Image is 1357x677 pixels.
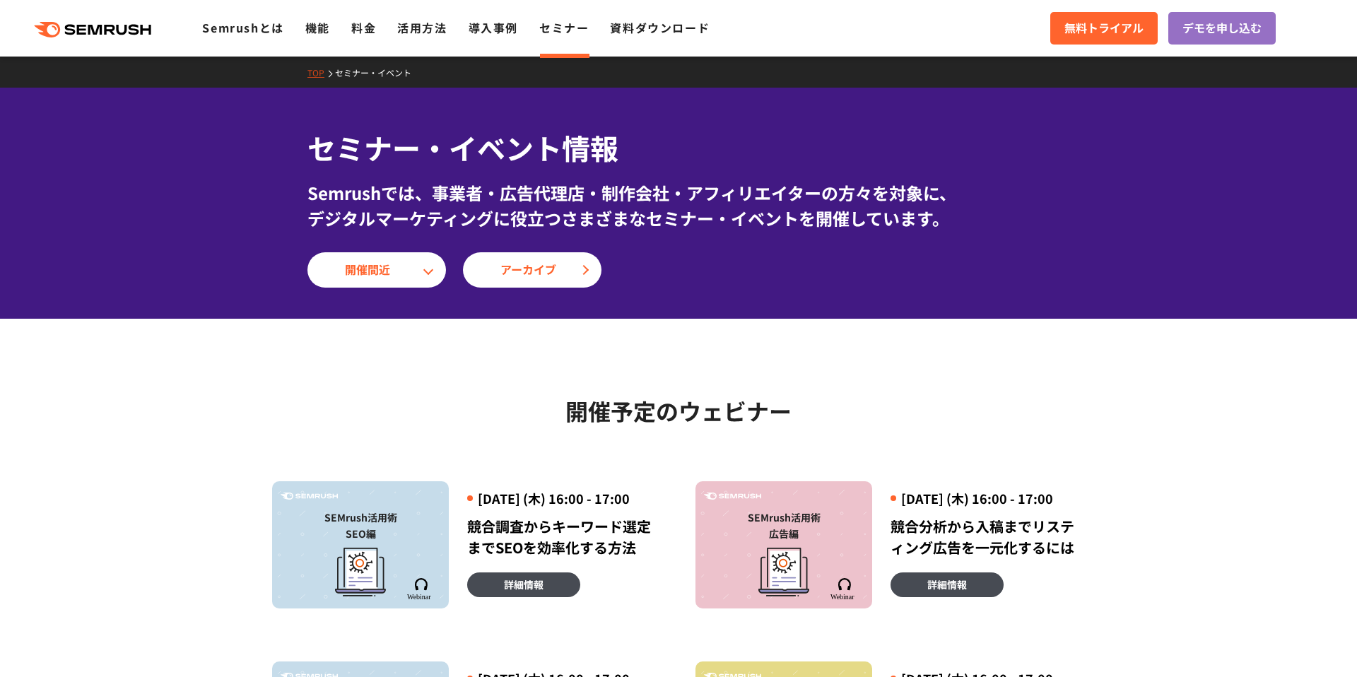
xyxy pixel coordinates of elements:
img: Semrush [830,578,859,600]
div: [DATE] (木) 16:00 - 17:00 [467,490,662,507]
a: デモを申し込む [1168,12,1276,45]
img: Semrush [406,578,435,600]
span: デモを申し込む [1182,19,1262,37]
img: Semrush [281,493,338,500]
a: 資料ダウンロード [610,19,710,36]
a: 機能 [305,19,330,36]
div: 競合分析から入稿までリスティング広告を一元化するには [891,516,1085,558]
div: 競合調査からキーワード選定までSEOを効率化する方法 [467,516,662,558]
h1: セミナー・イベント情報 [307,127,1050,169]
a: 詳細情報 [891,572,1004,597]
span: 詳細情報 [504,577,544,592]
span: アーカイブ [500,261,564,279]
h2: 開催予定のウェビナー [272,393,1085,428]
a: 活用方法 [397,19,447,36]
a: TOP [307,66,335,78]
div: SEMrush活用術 SEO編 [279,510,442,542]
a: アーカイブ [463,252,601,288]
a: 開催間近 [307,252,446,288]
a: セミナー [539,19,589,36]
div: Semrushでは、事業者・広告代理店・制作会社・アフィリエイターの方々を対象に、 デジタルマーケティングに役立つさまざまなセミナー・イベントを開催しています。 [307,180,1050,231]
span: 開催間近 [345,261,409,279]
span: 無料トライアル [1064,19,1144,37]
div: SEMrush活用術 広告編 [703,510,865,542]
a: 無料トライアル [1050,12,1158,45]
a: 料金 [351,19,376,36]
a: セミナー・イベント [335,66,422,78]
span: 詳細情報 [927,577,967,592]
div: [DATE] (木) 16:00 - 17:00 [891,490,1085,507]
a: 導入事例 [469,19,518,36]
a: Semrushとは [202,19,283,36]
img: Semrush [704,493,761,500]
a: 詳細情報 [467,572,580,597]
